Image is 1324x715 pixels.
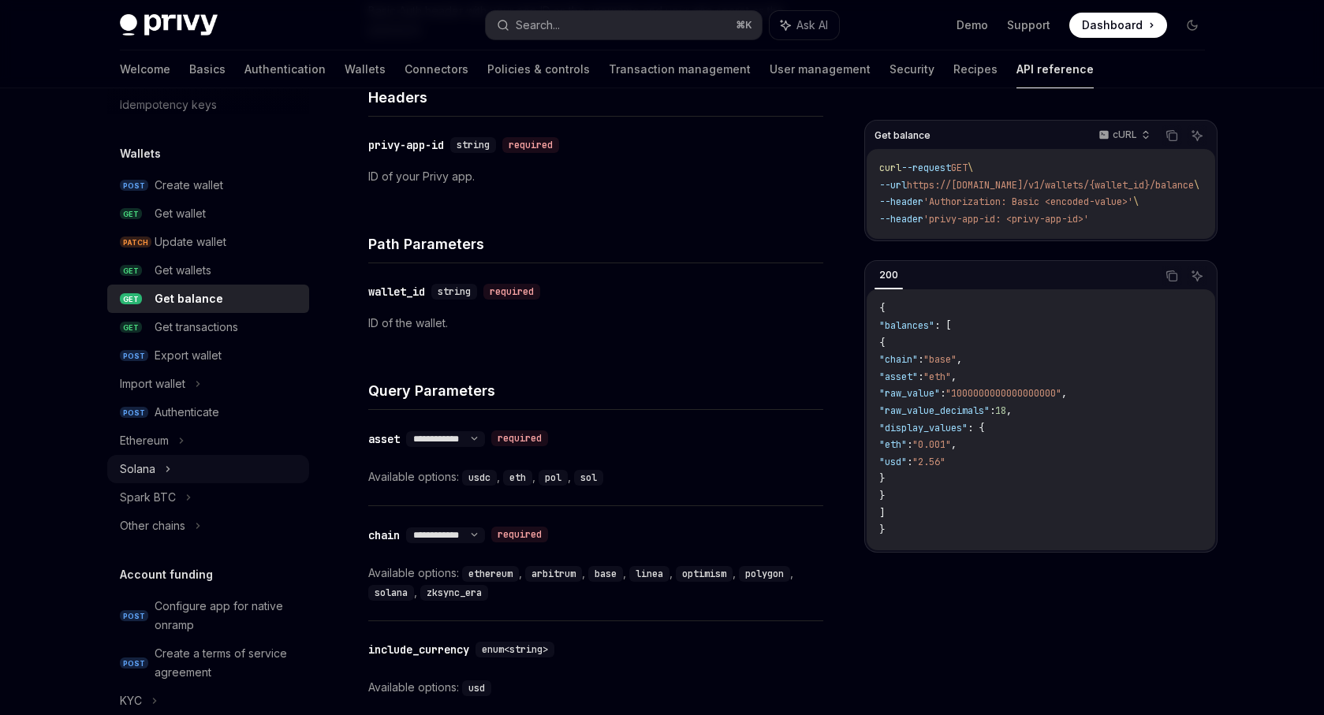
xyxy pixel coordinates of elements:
[879,404,990,417] span: "raw_value_decimals"
[155,261,211,280] div: Get wallets
[155,346,222,365] div: Export wallet
[968,422,984,434] span: : {
[120,431,169,450] div: Ethereum
[368,380,823,401] h4: Query Parameters
[438,285,471,298] span: string
[107,398,309,426] a: POSTAuthenticate
[879,371,918,383] span: "asset"
[907,179,1194,192] span: https://[DOMAIN_NAME]/v1/wallets/{wallet_id}/balance
[629,566,669,582] code: linea
[457,139,490,151] span: string
[879,179,907,192] span: --url
[368,527,400,543] div: chain
[107,256,309,285] a: GETGet wallets
[907,438,912,451] span: :
[120,265,142,277] span: GET
[739,564,796,583] div: ,
[879,302,885,315] span: {
[345,50,386,88] a: Wallets
[1187,125,1207,146] button: Ask AI
[368,564,823,601] div: Available options:
[875,266,903,285] div: 200
[368,314,823,333] p: ID of the wallet.
[120,488,176,507] div: Spark BTC
[879,422,968,434] span: "display_values"
[244,50,326,88] a: Authentication
[1162,125,1182,146] button: Copy the contents from the code block
[951,438,957,451] span: ,
[951,162,968,174] span: GET
[912,438,951,451] span: "0.001"
[120,565,213,584] h5: Account funding
[770,50,871,88] a: User management
[462,564,525,583] div: ,
[462,566,519,582] code: ethereum
[368,233,823,255] h4: Path Parameters
[155,318,238,337] div: Get transactions
[968,162,973,174] span: \
[879,456,907,468] span: "usd"
[107,228,309,256] a: PATCHUpdate wallet
[951,371,957,383] span: ,
[120,460,155,479] div: Solana
[907,456,912,468] span: :
[588,564,629,583] div: ,
[107,171,309,199] a: POSTCreate wallet
[879,353,918,366] span: "chain"
[875,129,931,142] span: Get balance
[609,50,751,88] a: Transaction management
[676,564,739,583] div: ,
[120,180,148,192] span: POST
[491,430,548,446] div: required
[912,456,945,468] span: "2.56"
[368,87,823,108] h4: Headers
[629,564,676,583] div: ,
[1180,13,1205,38] button: Toggle dark mode
[574,470,603,486] code: sol
[923,371,951,383] span: "eth"
[491,527,548,542] div: required
[120,293,142,305] span: GET
[120,407,148,419] span: POST
[189,50,226,88] a: Basics
[796,17,828,33] span: Ask AI
[120,691,142,710] div: KYC
[525,564,588,583] div: ,
[879,337,885,349] span: {
[879,490,885,502] span: }
[420,585,488,601] code: zksync_era
[120,322,142,333] span: GET
[923,196,1133,208] span: 'Authorization: Basic <encoded-value>'
[368,585,414,601] code: solana
[487,50,590,88] a: Policies & controls
[462,680,491,696] code: usd
[1113,128,1137,141] p: cURL
[676,566,733,582] code: optimism
[155,233,226,251] div: Update wallet
[155,644,300,682] div: Create a terms of service agreement
[940,387,945,400] span: :
[879,319,934,332] span: "balances"
[1016,50,1094,88] a: API reference
[155,289,223,308] div: Get balance
[1006,404,1012,417] span: ,
[368,583,420,601] div: ,
[107,341,309,370] a: POSTExport wallet
[1133,196,1139,208] span: \
[503,467,539,486] div: ,
[736,19,752,32] span: ⌘ K
[107,639,309,687] a: POSTCreate a terms of service agreement
[923,353,957,366] span: "base"
[879,523,885,536] span: }
[155,176,223,195] div: Create wallet
[516,16,560,35] div: Search...
[879,507,885,519] span: ]
[1061,387,1067,400] span: ,
[368,678,823,697] div: Available options:
[879,472,885,485] span: }
[879,213,923,225] span: --header
[739,566,790,582] code: polygon
[486,11,762,39] button: Search...⌘K
[155,403,219,422] div: Authenticate
[120,144,161,163] h5: Wallets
